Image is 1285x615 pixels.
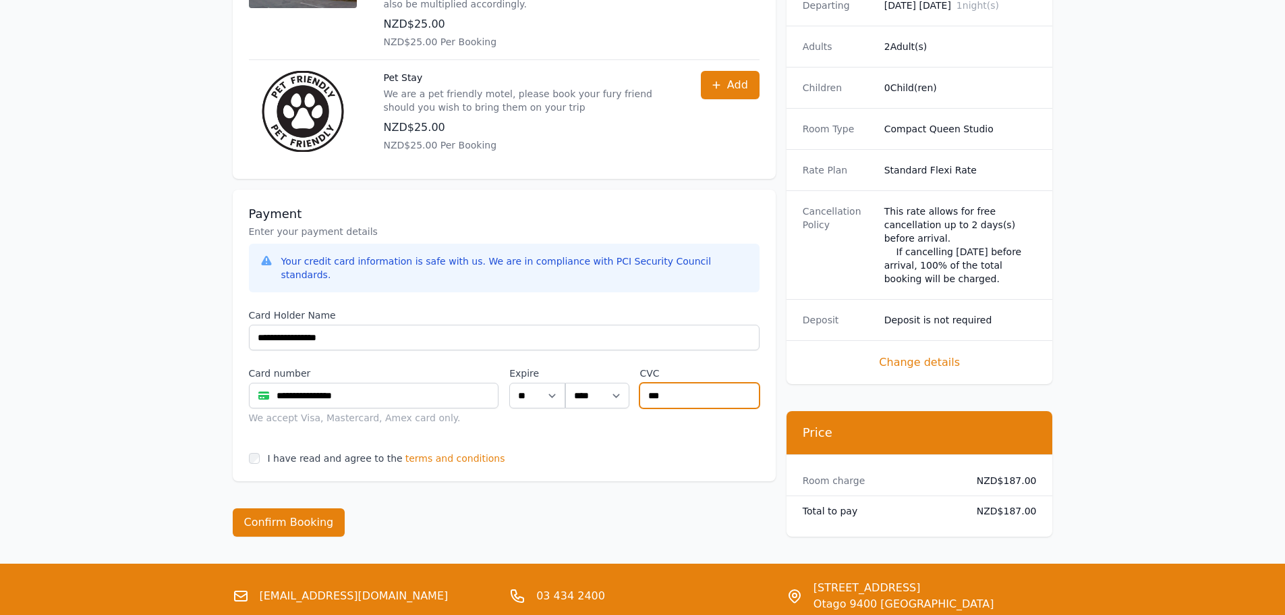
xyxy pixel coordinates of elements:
label: Expire [509,367,565,380]
p: NZD$25.00 [384,16,674,32]
dd: Compact Queen Studio [884,122,1037,136]
img: Pet Stay [249,71,357,152]
span: Change details [803,354,1037,371]
p: We are a pet friendly motel, please book your fury friend should you wish to bring them on your trip [384,87,674,114]
h3: Price [803,425,1037,441]
div: This rate allows for free cancellation up to 2 days(s) before arrival. If cancelling [DATE] befor... [884,205,1037,286]
dt: Deposit [803,313,874,327]
dd: 0 Child(ren) [884,81,1037,95]
label: I have read and agree to the [268,453,403,464]
dt: Room charge [803,474,955,487]
button: Add [701,71,760,99]
dt: Cancellation Policy [803,205,874,286]
dd: Deposit is not required [884,313,1037,327]
a: 03 434 2400 [536,588,605,604]
p: NZD$25.00 Per Booking [384,35,674,49]
dd: NZD$187.00 [966,474,1037,487]
dt: Room Type [803,122,874,136]
dt: Total to pay [803,504,955,518]
h3: Payment [249,206,760,222]
label: . [565,367,629,380]
p: Enter your payment details [249,225,760,238]
span: [STREET_ADDRESS] [813,580,994,596]
a: [EMAIL_ADDRESS][DOMAIN_NAME] [260,588,449,604]
dd: 2 Adult(s) [884,40,1037,53]
label: Card number [249,367,499,380]
span: terms and conditions [405,452,505,465]
dd: Standard Flexi Rate [884,163,1037,177]
span: Add [727,77,748,93]
dt: Rate Plan [803,163,874,177]
div: We accept Visa, Mastercard, Amex card only. [249,411,499,425]
dd: NZD$187.00 [966,504,1037,518]
span: Otago 9400 [GEOGRAPHIC_DATA] [813,596,994,612]
label: Card Holder Name [249,309,760,322]
p: NZD$25.00 [384,119,674,136]
dt: Adults [803,40,874,53]
button: Confirm Booking [233,508,345,537]
div: Your credit card information is safe with us. We are in compliance with PCI Security Council stan... [281,255,749,282]
dt: Children [803,81,874,95]
label: CVC [639,367,759,380]
p: NZD$25.00 Per Booking [384,138,674,152]
p: Pet Stay [384,71,674,84]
